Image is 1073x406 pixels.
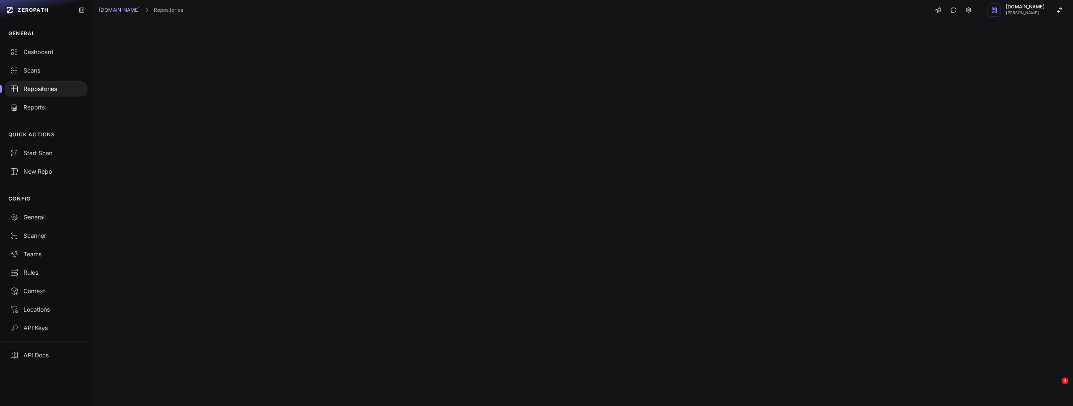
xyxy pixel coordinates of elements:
p: CONFIG [8,195,31,202]
div: API Keys [10,324,82,332]
div: Scans [10,66,82,75]
nav: breadcrumb [99,7,183,13]
div: Context [10,287,82,295]
svg: chevron right, [144,7,150,13]
span: [PERSON_NAME] [1006,11,1044,15]
p: GENERAL [8,30,35,37]
div: API Docs [10,351,82,359]
span: 1 [1062,377,1068,384]
span: [DOMAIN_NAME] [1006,5,1044,9]
div: Scanner [10,232,82,240]
p: QUICK ACTIONS [8,131,55,138]
div: New Repo [10,167,82,176]
a: ZEROPATH [3,3,72,17]
div: Dashboard [10,48,82,56]
iframe: Intercom live chat [1044,377,1065,398]
div: Rules [10,268,82,277]
div: Reports [10,103,82,112]
div: Teams [10,250,82,258]
div: Start Scan [10,149,82,157]
span: ZEROPATH [18,7,49,13]
div: Locations [10,305,82,314]
div: Repositories [10,85,82,93]
a: Repositories [154,7,183,13]
a: [DOMAIN_NAME] [99,7,140,13]
div: General [10,213,82,221]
